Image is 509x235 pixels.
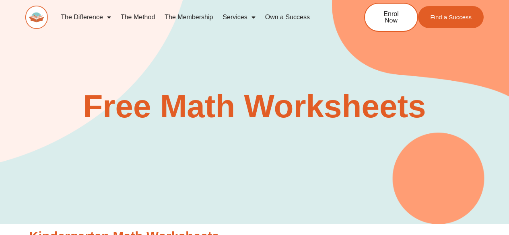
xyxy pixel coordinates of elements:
[218,8,260,27] a: Services
[116,8,160,27] a: The Method
[418,6,484,28] a: Find a Success
[56,8,338,27] nav: Menu
[260,8,315,27] a: Own a Success
[160,8,218,27] a: The Membership
[25,90,484,123] h2: Free Math Worksheets
[430,14,472,20] span: Find a Success
[377,11,405,24] span: Enrol Now
[56,8,116,27] a: The Difference
[364,3,418,32] a: Enrol Now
